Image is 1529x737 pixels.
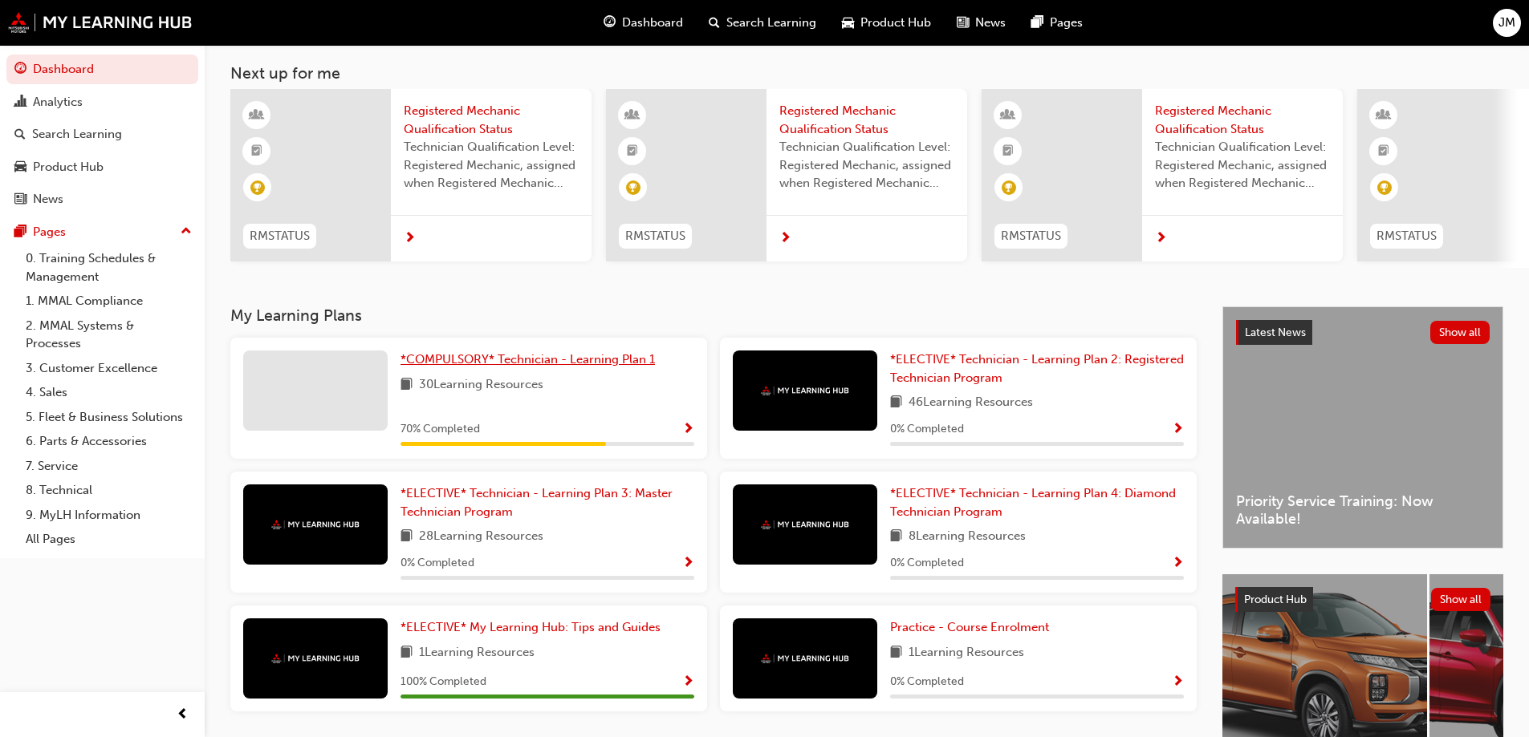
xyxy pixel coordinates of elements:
[33,223,66,241] div: Pages
[401,618,667,637] a: *ELECTIVE* My Learning Hub: Tips and Guides
[181,221,192,242] span: up-icon
[890,673,964,691] span: 0 % Completed
[8,12,193,33] img: mmal
[1378,105,1389,126] span: learningResourceType_INSTRUCTOR_LED-icon
[890,643,902,663] span: book-icon
[1155,102,1330,138] span: Registered Mechanic Qualification Status
[6,184,198,214] a: News
[271,520,360,530] img: mmal
[779,102,954,138] span: Registered Mechanic Qualification Status
[909,393,1033,413] span: 46 Learning Resources
[726,14,816,32] span: Search Learning
[625,227,685,245] span: RMSTATUS
[1002,180,1016,195] span: learningRecordVerb_ACHIEVE-icon
[1172,553,1184,573] button: Show Progress
[401,420,480,439] span: 70 % Completed
[696,6,829,39] a: search-iconSearch Learning
[19,478,198,503] a: 8. Technical
[404,138,579,192] span: Technician Qualification Level: Registered Mechanic, assigned when Registered Mechanic modules ha...
[177,705,189,725] span: prev-icon
[1001,227,1061,245] span: RMSTATUS
[709,13,720,33] span: search-icon
[890,484,1184,520] a: *ELECTIVE* Technician - Learning Plan 4: Diamond Technician Program
[14,63,26,77] span: guage-icon
[890,420,964,439] span: 0 % Completed
[1172,557,1184,571] span: Show Progress
[1002,105,1014,126] span: learningResourceType_INSTRUCTOR_LED-icon
[627,141,638,162] span: booktick-icon
[19,454,198,479] a: 7. Service
[682,419,694,439] button: Show Progress
[1499,14,1515,32] span: JM
[1377,227,1437,245] span: RMSTATUS
[271,654,360,664] img: mmal
[401,352,655,366] span: *COMPULSORY* Technician - Learning Plan 1
[1244,593,1307,606] span: Product Hub
[682,672,694,692] button: Show Progress
[6,51,198,217] button: DashboardAnalyticsSearch LearningProduct HubNews
[19,314,198,356] a: 2. MMAL Systems & Processes
[1222,306,1503,549] a: Latest NewsShow allPriority Service Training: Now Available!
[627,105,638,126] span: learningResourceType_INSTRUCTOR_LED-icon
[250,180,265,195] span: learningRecordVerb_ACHIEVE-icon
[19,246,198,289] a: 0. Training Schedules & Management
[19,405,198,430] a: 5. Fleet & Business Solutions
[890,527,902,547] span: book-icon
[1172,672,1184,692] button: Show Progress
[860,14,931,32] span: Product Hub
[251,141,262,162] span: booktick-icon
[1050,14,1083,32] span: Pages
[606,89,967,261] a: RMSTATUSRegistered Mechanic Qualification StatusTechnician Qualification Level: Registered Mechan...
[909,527,1026,547] span: 8 Learning Resources
[419,375,543,395] span: 30 Learning Resources
[401,554,474,573] span: 0 % Completed
[761,654,849,664] img: mmal
[1236,492,1490,528] span: Priority Service Training: Now Available!
[14,225,26,240] span: pages-icon
[250,227,310,245] span: RMSTATUS
[890,352,1184,385] span: *ELECTIVE* Technician - Learning Plan 2: Registered Technician Program
[890,554,964,573] span: 0 % Completed
[626,180,640,195] span: learningRecordVerb_ACHIEVE-icon
[779,138,954,192] span: Technician Qualification Level: Registered Mechanic, assigned when Registered Mechanic modules ha...
[419,643,535,663] span: 1 Learning Resources
[19,356,198,381] a: 3. Customer Excellence
[890,486,1176,519] span: *ELECTIVE* Technician - Learning Plan 4: Diamond Technician Program
[1236,320,1490,346] a: Latest NewsShow all
[230,306,1197,325] h3: My Learning Plans
[401,527,413,547] span: book-icon
[604,13,616,33] span: guage-icon
[205,64,1529,83] h3: Next up for me
[33,158,104,176] div: Product Hub
[251,105,262,126] span: learningResourceType_INSTRUCTOR_LED-icon
[14,160,26,175] span: car-icon
[1377,180,1392,195] span: learningRecordVerb_ACHIEVE-icon
[19,380,198,405] a: 4. Sales
[401,643,413,663] span: book-icon
[33,93,83,111] div: Analytics
[404,232,416,246] span: next-icon
[19,289,198,314] a: 1. MMAL Compliance
[909,643,1024,663] span: 1 Learning Resources
[682,675,694,690] span: Show Progress
[401,620,661,634] span: *ELECTIVE* My Learning Hub: Tips and Guides
[6,55,198,84] a: Dashboard
[1002,141,1014,162] span: booktick-icon
[975,14,1006,32] span: News
[761,386,849,396] img: mmal
[1431,588,1491,611] button: Show all
[1493,9,1521,37] button: JM
[890,618,1055,637] a: Practice - Course Enrolment
[419,527,543,547] span: 28 Learning Resources
[401,375,413,395] span: book-icon
[1155,138,1330,192] span: Technician Qualification Level: Registered Mechanic, assigned when Registered Mechanic modules ha...
[890,393,902,413] span: book-icon
[33,190,63,209] div: News
[682,553,694,573] button: Show Progress
[14,192,26,207] span: news-icon
[890,350,1184,387] a: *ELECTIVE* Technician - Learning Plan 2: Registered Technician Program
[6,152,198,182] a: Product Hub
[1172,419,1184,439] button: Show Progress
[1019,6,1096,39] a: pages-iconPages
